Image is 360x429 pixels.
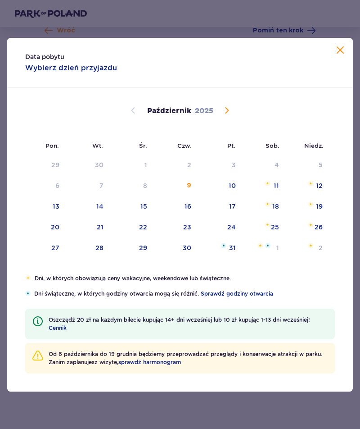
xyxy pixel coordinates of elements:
div: 15 [140,202,147,211]
div: 11 [274,181,279,190]
button: Zamknij [335,45,346,56]
td: czwartek, 23 października 2025 [153,218,198,237]
div: 9 [187,181,191,190]
div: 23 [183,223,191,232]
img: Pomarańczowa gwiazdka [308,201,314,207]
div: 31 [229,243,236,252]
div: 24 [227,223,236,232]
td: sobota, 11 października 2025 [242,176,286,196]
div: 3 [232,160,236,169]
div: 29 [51,160,59,169]
img: Pomarańczowa gwiazdka [308,222,314,228]
a: sprawdź harmonogram [118,358,181,366]
img: Pomarańczowa gwiazdka [265,222,270,228]
td: wtorek, 28 października 2025 [66,238,110,258]
small: Pon. [45,142,59,149]
td: czwartek, 30 października 2025 [153,238,198,258]
div: 4 [274,160,279,169]
img: Niebieska gwiazdka [221,243,226,248]
td: piątek, 31 października 2025 [198,238,242,258]
img: Pomarańczowa gwiazdka [308,243,314,248]
small: Czw. [177,142,191,149]
div: 10 [229,181,236,190]
small: Śr. [139,142,147,149]
td: Data niedostępna. czwartek, 2 października 2025 [153,155,198,175]
td: niedziela, 12 października 2025 [285,176,329,196]
p: Od 6 października do 19 grudnia będziemy przeprowadzać przeglądy i konserwacje atrakcji w parku. ... [49,350,328,366]
div: 5 [319,160,323,169]
td: niedziela, 26 października 2025 [285,218,329,237]
div: 12 [316,181,323,190]
td: Data niedostępna. poniedziałek, 29 września 2025 [21,155,66,175]
div: 20 [51,223,59,232]
td: sobota, 18 października 2025 [242,197,286,217]
td: piątek, 17 października 2025 [198,197,242,217]
td: niedziela, 2 listopada 2025 [285,238,329,258]
a: Sprawdź godziny otwarcia [201,290,273,298]
td: Data niedostępna. sobota, 4 października 2025 [242,155,286,175]
div: 30 [183,243,191,252]
small: Sob. [265,142,279,149]
td: wtorek, 21 października 2025 [66,218,110,237]
p: 2025 [195,106,213,116]
div: 21 [97,223,103,232]
td: poniedziałek, 20 października 2025 [21,218,66,237]
small: Wt. [92,142,103,149]
p: Dni, w których obowiązują ceny wakacyjne, weekendowe lub świąteczne. [35,274,335,283]
p: Październik [147,106,191,116]
button: Następny miesiąc [221,105,232,116]
td: Data niedostępna. poniedziałek, 6 października 2025 [21,176,66,196]
div: 14 [96,202,103,211]
div: 26 [315,223,323,232]
div: 25 [271,223,279,232]
div: 7 [99,181,103,190]
td: środa, 29 października 2025 [110,238,153,258]
span: Cennik [49,324,67,332]
td: Data niedostępna. środa, 1 października 2025 [110,155,153,175]
td: niedziela, 19 października 2025 [285,197,329,217]
div: 27 [51,243,59,252]
td: środa, 22 października 2025 [110,218,153,237]
small: Niedz. [304,142,324,149]
div: 19 [316,202,323,211]
p: Wybierz dzień przyjazdu [25,63,117,73]
div: 16 [184,202,191,211]
td: Data niedostępna. piątek, 3 października 2025 [198,155,242,175]
div: 18 [272,202,279,211]
td: wtorek, 14 października 2025 [66,197,110,217]
img: Pomarańczowa gwiazdka [265,181,270,186]
td: Data niedostępna. wtorek, 30 września 2025 [66,155,110,175]
td: Data niedostępna. wtorek, 7 października 2025 [66,176,110,196]
td: piątek, 24 października 2025 [198,218,242,237]
button: Poprzedni miesiąc [128,105,139,116]
img: Niebieska gwiazdka [25,291,31,296]
div: 22 [139,223,147,232]
td: piątek, 10 października 2025 [198,176,242,196]
td: Data niedostępna. niedziela, 5 października 2025 [285,155,329,175]
p: Oszczędź 20 zł na każdym bilecie kupując 14+ dni wcześniej lub 10 zł kupując 1-13 dni wcześniej! [49,316,328,332]
td: środa, 15 października 2025 [110,197,153,217]
div: 2 [187,160,191,169]
td: czwartek, 16 października 2025 [153,197,198,217]
img: Pomarańczowa gwiazdka [265,201,270,207]
small: Pt. [227,142,235,149]
img: Pomarańczowa gwiazdka [25,275,31,281]
img: Niebieska gwiazdka [265,243,270,248]
p: Dni świąteczne, w których godziny otwarcia mogą się różnić. [34,290,335,298]
div: 1 [276,243,279,252]
div: 13 [53,202,59,211]
div: 29 [139,243,147,252]
div: 1 [144,160,147,169]
td: czwartek, 9 października 2025 [153,176,198,196]
img: Pomarańczowa gwiazdka [308,181,314,186]
div: 6 [55,181,59,190]
td: poniedziałek, 27 października 2025 [21,238,66,258]
div: 17 [229,202,236,211]
td: Data niedostępna. środa, 8 października 2025 [110,176,153,196]
img: Pomarańczowa gwiazdka [257,243,263,248]
div: 28 [95,243,103,252]
p: Data pobytu [25,52,64,61]
div: 30 [95,160,103,169]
